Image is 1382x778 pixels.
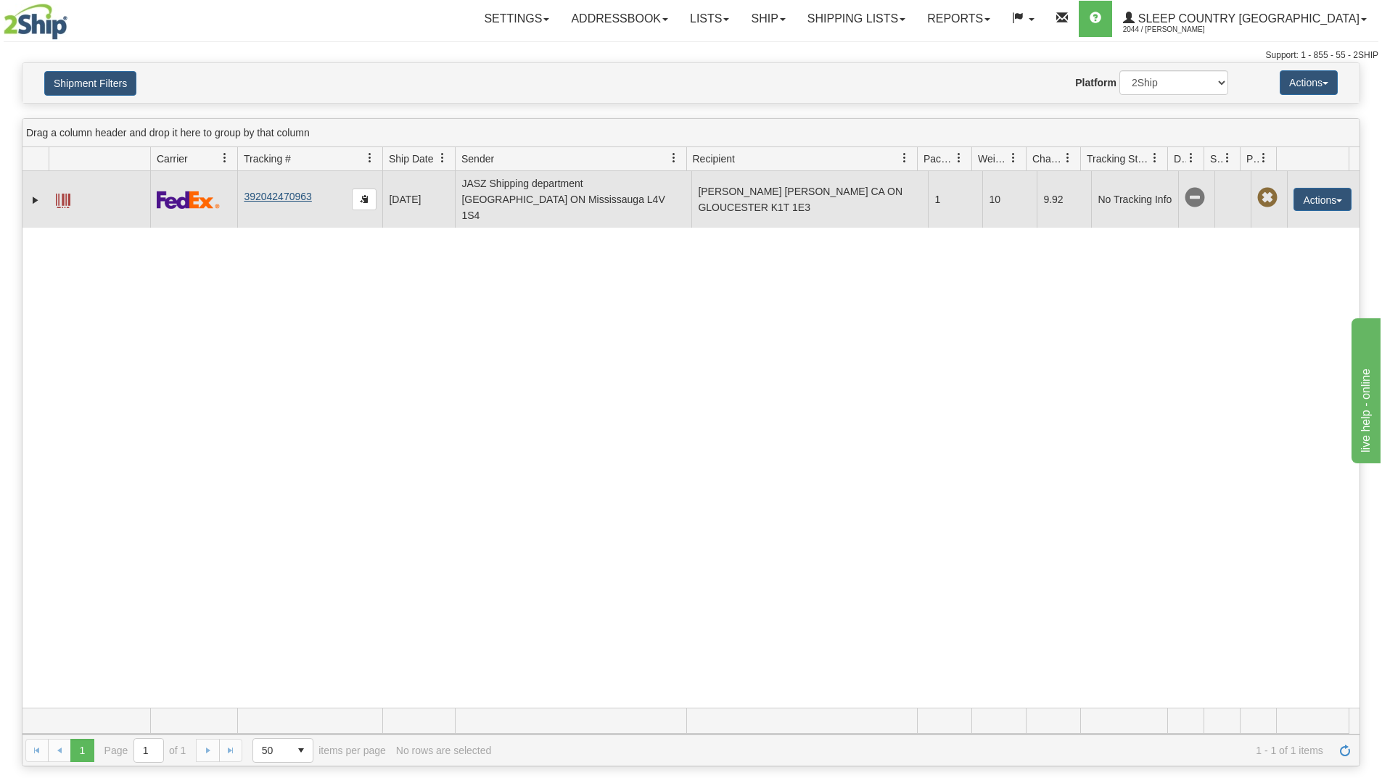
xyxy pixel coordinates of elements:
span: Pickup Not Assigned [1257,188,1278,208]
a: Lists [679,1,740,37]
span: No Tracking Info [1185,188,1205,208]
a: Addressbook [560,1,679,37]
a: Pickup Status filter column settings [1251,146,1276,170]
td: 9.92 [1037,171,1091,228]
td: [DATE] [382,171,455,228]
span: Carrier [157,152,188,166]
span: Page of 1 [104,738,186,763]
span: 1 - 1 of 1 items [501,745,1323,756]
span: Weight [978,152,1008,166]
span: Charge [1032,152,1063,166]
div: Support: 1 - 855 - 55 - 2SHIP [4,49,1378,62]
a: Shipment Issues filter column settings [1215,146,1240,170]
input: Page 1 [134,739,163,762]
span: Sender [461,152,494,166]
div: grid grouping header [22,119,1360,147]
a: Shipping lists [797,1,916,37]
button: Actions [1293,188,1352,211]
td: No Tracking Info [1091,171,1178,228]
span: 2044 / [PERSON_NAME] [1123,22,1232,37]
a: Reports [916,1,1001,37]
span: Recipient [693,152,735,166]
span: Pickup Status [1246,152,1259,166]
button: Shipment Filters [44,71,136,96]
a: Carrier filter column settings [213,146,237,170]
a: Ship [740,1,796,37]
span: items per page [252,738,386,763]
a: Label [56,187,70,210]
span: 50 [262,743,281,758]
span: Tracking # [244,152,291,166]
span: Shipment Issues [1210,152,1222,166]
img: 2 - FedEx Express® [157,191,220,209]
a: Tracking # filter column settings [358,146,382,170]
button: Actions [1280,70,1338,95]
a: Refresh [1333,739,1357,762]
a: Sender filter column settings [662,146,686,170]
div: No rows are selected [396,745,492,756]
span: Tracking Status [1087,152,1150,166]
button: Copy to clipboard [352,189,377,210]
a: Settings [473,1,560,37]
a: 392042470963 [244,191,311,202]
a: Sleep Country [GEOGRAPHIC_DATA] 2044 / [PERSON_NAME] [1112,1,1378,37]
td: JASZ Shipping department [GEOGRAPHIC_DATA] ON Mississauga L4V 1S4 [455,171,691,228]
span: Packages [924,152,954,166]
span: Ship Date [389,152,433,166]
span: select [289,739,313,762]
a: Charge filter column settings [1056,146,1080,170]
td: [PERSON_NAME] [PERSON_NAME] CA ON GLOUCESTER K1T 1E3 [691,171,928,228]
td: 1 [928,171,982,228]
td: 10 [982,171,1037,228]
a: Expand [28,193,43,207]
a: Delivery Status filter column settings [1179,146,1204,170]
span: Delivery Status [1174,152,1186,166]
label: Platform [1075,75,1116,90]
span: Page 1 [70,739,94,762]
a: Weight filter column settings [1001,146,1026,170]
a: Tracking Status filter column settings [1143,146,1167,170]
div: live help - online [11,9,134,26]
a: Packages filter column settings [947,146,971,170]
iframe: chat widget [1349,315,1381,463]
a: Ship Date filter column settings [430,146,455,170]
img: logo2044.jpg [4,4,67,40]
span: Page sizes drop down [252,738,313,763]
a: Recipient filter column settings [892,146,917,170]
span: Sleep Country [GEOGRAPHIC_DATA] [1135,12,1360,25]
